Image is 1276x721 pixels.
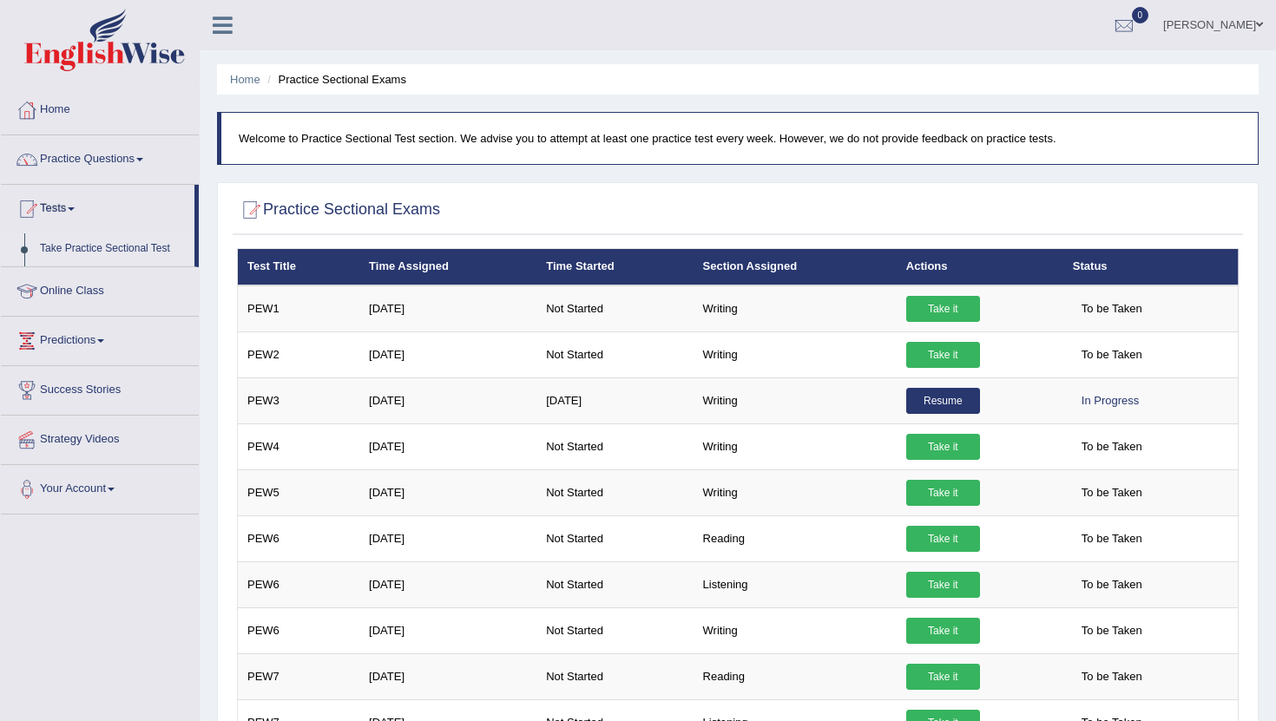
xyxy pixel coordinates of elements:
th: Status [1063,249,1239,285]
a: Home [230,73,260,86]
a: Practice Questions [1,135,199,179]
td: Writing [694,285,897,332]
a: Take it [906,342,980,368]
span: To be Taken [1073,342,1151,368]
th: Time Started [536,249,693,285]
a: Home [1,86,199,129]
th: Test Title [238,249,360,285]
td: [DATE] [359,561,536,607]
td: PEW1 [238,285,360,332]
a: Success Stories [1,366,199,410]
td: Not Started [536,285,693,332]
td: [DATE] [359,423,536,469]
td: Reading [694,515,897,561]
span: To be Taken [1073,664,1151,690]
h2: Practice Sectional Exams [237,197,440,223]
td: [DATE] [536,377,693,423]
td: PEW2 [238,331,360,377]
td: Not Started [536,469,693,515]
td: Not Started [536,331,693,377]
td: Not Started [536,653,693,699]
a: Take it [906,526,980,552]
td: PEW7 [238,653,360,699]
td: [DATE] [359,331,536,377]
td: Not Started [536,423,693,469]
td: Not Started [536,607,693,653]
a: Take it [906,618,980,644]
a: Take it [906,296,980,322]
td: [DATE] [359,607,536,653]
span: To be Taken [1073,572,1151,598]
a: Your Account [1,465,199,508]
a: Take it [906,664,980,690]
td: Not Started [536,515,693,561]
div: In Progress [1073,388,1148,414]
td: Writing [694,469,897,515]
a: Tests [1,185,194,228]
p: Welcome to Practice Sectional Test section. We advise you to attempt at least one practice test e... [239,130,1240,147]
a: Take it [906,572,980,598]
a: Online Class [1,267,199,311]
td: PEW6 [238,515,360,561]
a: Resume [906,388,980,414]
span: To be Taken [1073,434,1151,460]
td: Not Started [536,561,693,607]
a: Take it [906,480,980,506]
a: Predictions [1,317,199,360]
td: [DATE] [359,285,536,332]
a: Take Practice Sectional Test [32,233,194,265]
th: Section Assigned [694,249,897,285]
td: Listening [694,561,897,607]
td: [DATE] [359,469,536,515]
td: [DATE] [359,377,536,423]
td: PEW5 [238,469,360,515]
span: To be Taken [1073,526,1151,552]
td: Writing [694,607,897,653]
td: [DATE] [359,653,536,699]
td: Reading [694,653,897,699]
th: Time Assigned [359,249,536,285]
th: Actions [897,249,1063,285]
li: Practice Sectional Exams [263,71,406,88]
td: PEW3 [238,377,360,423]
a: Take Mock Test [32,265,194,296]
span: To be Taken [1073,618,1151,644]
span: 0 [1132,7,1149,23]
td: Writing [694,331,897,377]
a: Take it [906,434,980,460]
span: To be Taken [1073,296,1151,322]
a: Strategy Videos [1,416,199,459]
td: PEW4 [238,423,360,469]
span: To be Taken [1073,480,1151,506]
td: PEW6 [238,561,360,607]
td: PEW6 [238,607,360,653]
td: Writing [694,377,897,423]
td: [DATE] [359,515,536,561]
td: Writing [694,423,897,469]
